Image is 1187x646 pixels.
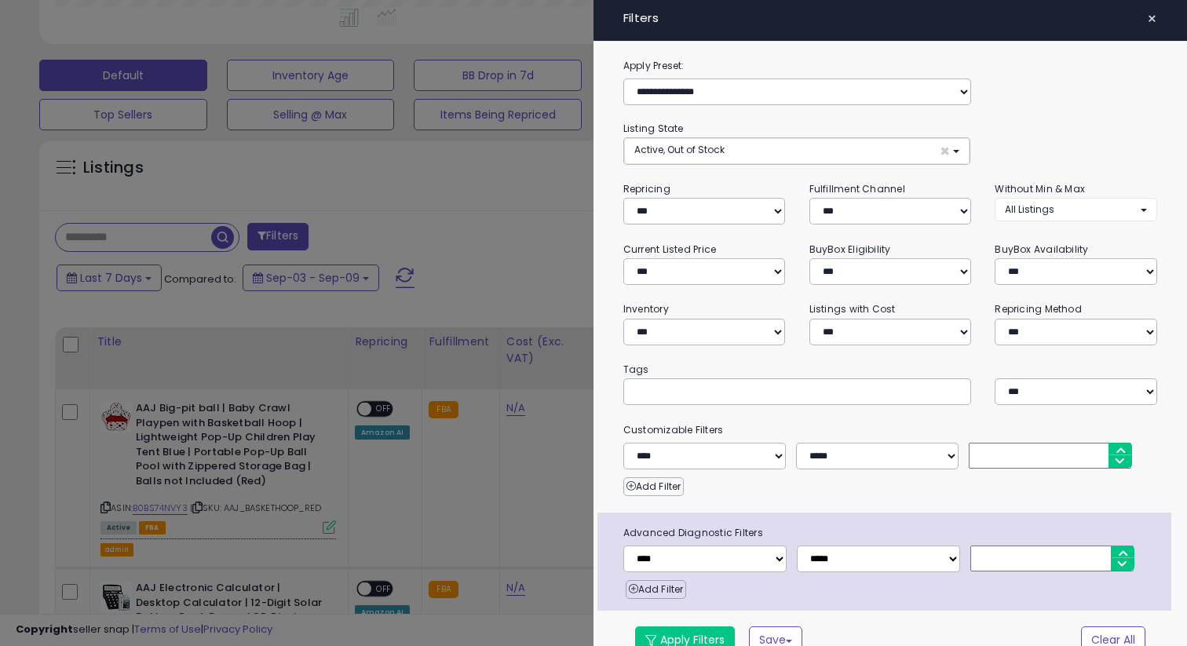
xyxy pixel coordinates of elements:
[995,198,1157,221] button: All Listings
[626,580,686,599] button: Add Filter
[1147,8,1157,30] span: ×
[809,182,905,195] small: Fulfillment Channel
[623,302,669,316] small: Inventory
[1141,8,1163,30] button: ×
[612,524,1171,542] span: Advanced Diagnostic Filters
[612,422,1169,439] small: Customizable Filters
[809,243,891,256] small: BuyBox Eligibility
[623,182,670,195] small: Repricing
[623,243,716,256] small: Current Listed Price
[940,143,950,159] span: ×
[809,302,896,316] small: Listings with Cost
[612,57,1169,75] label: Apply Preset:
[995,182,1085,195] small: Without Min & Max
[623,122,684,135] small: Listing State
[623,477,684,496] button: Add Filter
[612,361,1169,378] small: Tags
[1005,203,1054,216] span: All Listings
[995,302,1082,316] small: Repricing Method
[624,138,970,164] button: Active, Out of Stock ×
[623,12,1157,25] h4: Filters
[634,143,725,156] span: Active, Out of Stock
[995,243,1088,256] small: BuyBox Availability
